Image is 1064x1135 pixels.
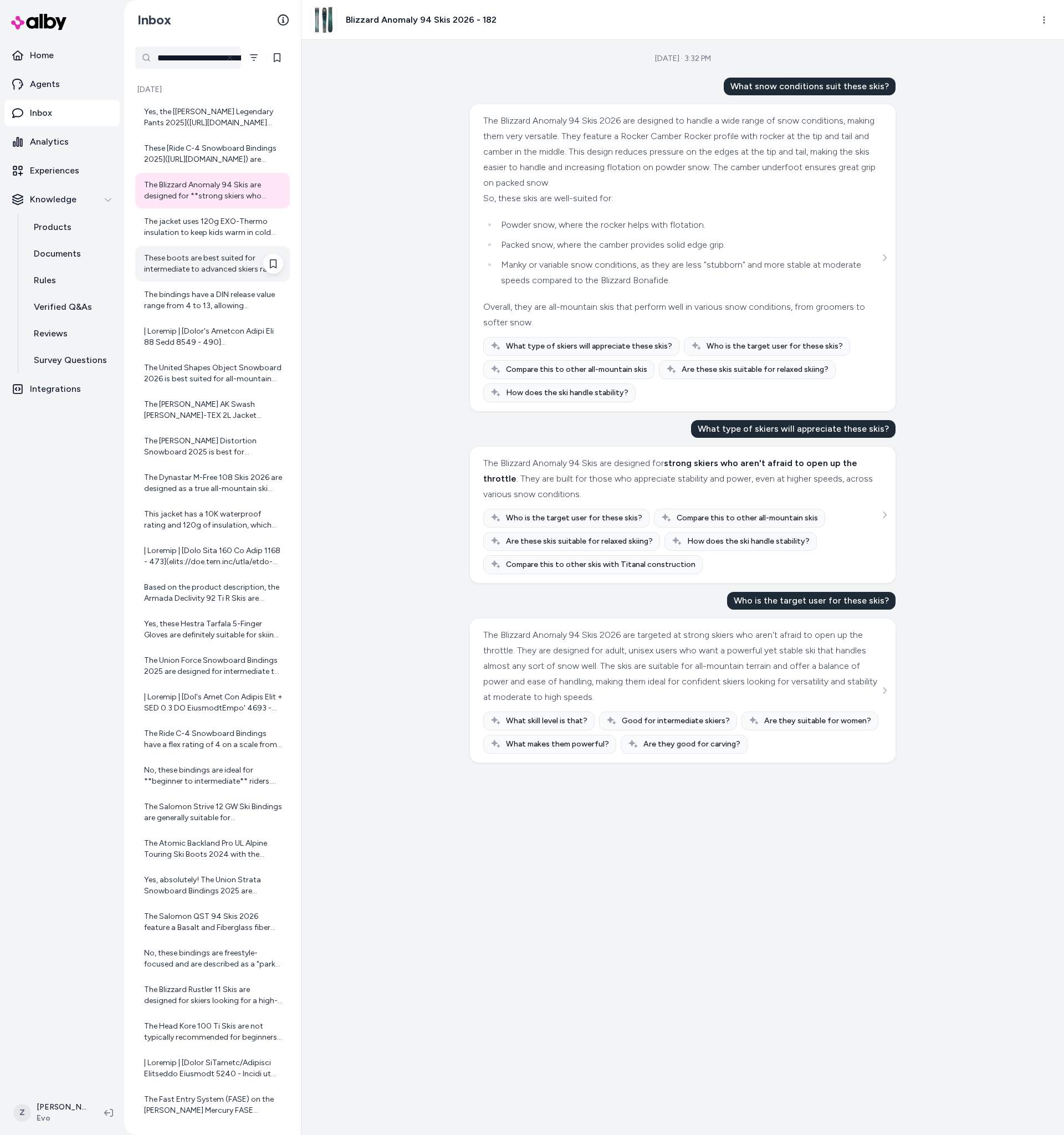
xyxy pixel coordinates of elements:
[144,106,283,129] div: Yes, the [[PERSON_NAME] Legendary Pants 2025]([URL][DOMAIN_NAME][PERSON_NAME][PERSON_NAME]) are i...
[144,618,283,641] div: Yes, these Hestra Tarfala 5-Finger Gloves are definitely suitable for skiing! The product descrip...
[135,685,290,720] a: | Loremip | [Dol's Amet Con Adipis Elit + SED 0.3 DO EiusmodtEmpo' 4693 - 46](incid://utl.etd.mag...
[135,612,290,647] a: Yes, these Hestra Tarfala 5-Finger Gloves are definitely suitable for skiing! The product descrip...
[135,831,290,867] a: The Atomic Backland Pro UL Alpine Touring Ski Boots 2024 with the rubber sole are designed with a...
[34,327,68,340] p: Reviews
[30,78,60,91] p: Agents
[135,539,290,574] a: | Loremip | [Dolo Sita 160 Co Adip 1168 - 473](elits://doe.tem.inc/utla/etdo-magn-984-al?enima=71...
[144,911,283,933] div: The Salomon QST 94 Skis 2026 feature a Basalt and Fiberglass fiber construction combined with a f...
[144,582,283,604] div: Based on the product description, the Armada Declivity 92 Ti R Skis are designed for skiers who w...
[135,173,290,208] a: The Blizzard Anomaly 94 Skis are designed for **strong skiers who aren't afraid to open up the th...
[30,193,76,206] p: Knowledge
[764,715,871,727] span: Are they suitable for women?
[707,341,843,352] span: Who is the target user for these skis?
[135,356,290,391] a: The United Shapes Object Snowboard 2026 is best suited for all-mountain riding. It is described a...
[135,941,290,976] a: No, these bindings are freestyle-focused and are described as a "park fave." They are not categor...
[144,545,283,567] div: | Loremip | [Dolo Sita 160 Co Adip 1168 - 473](elits://doe.tem.inc/utla/etdo-magn-984-al?enima=71...
[643,739,740,750] span: Are they good for carving?
[11,14,66,30] img: alby Logo
[135,1051,290,1086] a: | Loremip | [Dolor SiTametc/Adipisci Elitseddo Eiusmodt 5240 - Incidi ut Labor](etdol://mag.ali.e...
[34,221,71,234] p: Products
[727,592,896,610] div: Who is the target user for these skis?
[135,575,290,611] a: Based on the product description, the Armada Declivity 92 Ti R Skis are designed for skiers who w...
[4,71,120,98] a: Agents
[243,47,264,69] button: Filter
[34,354,107,367] p: Survey Questions
[498,257,879,288] li: Manky or variable snow conditions, as they are less "stubborn" and more stable at moderate speeds...
[135,429,290,464] a: The [PERSON_NAME] Distortion Snowboard 2025 is best for **Freestyle** and **All-Mountain** terrai...
[687,536,810,547] span: How does the ski handle stability?
[144,765,283,787] div: No, these bindings are ideal for **beginner to intermediate** riders. While they can help with pr...
[135,978,290,1013] a: The Blizzard Rustler 11 Skis are designed for skiers looking for a high-performance powder ski. T...
[483,113,879,191] div: The Blizzard Anomaly 94 Skis 2026 are designed to handle a wide range of snow conditions, making ...
[135,722,290,757] a: The Ride C-4 Snowboard Bindings have a flex rating of 4 on a scale from 1 (soft) to 10 (stiff). T...
[30,382,81,396] p: Integrations
[498,237,879,253] li: Packed snow, where the camber provides solid edge grip.
[878,508,891,522] button: See more
[144,948,283,970] div: No, these bindings are freestyle-focused and are described as a "park fave." They are not categor...
[483,191,879,206] div: So, these skis are well-suited for:
[135,758,290,794] a: No, these bindings are ideal for **beginner to intermediate** riders. While they can help with pr...
[724,78,896,95] div: What snow conditions suit these skis?
[506,559,695,570] span: Compare this to other skis with Titanal construction
[144,362,283,385] div: The United Shapes Object Snowboard 2026 is best suited for all-mountain riding. It is described a...
[506,341,672,352] span: What type of skiers will appreciate these skis?
[144,399,283,421] div: The [PERSON_NAME] AK Swash [PERSON_NAME]-TEX 2L Jacket features **PrimaLoft® Silver Insulation** ...
[135,1014,290,1050] a: The Head Kore 100 Ti Skis are not typically recommended for beginners. Their construction, which ...
[506,364,647,375] span: Compare this to other all-mountain skis
[655,53,711,64] div: [DATE] · 3:32 PM
[691,420,896,438] div: What type of skiers will appreciate these skis?
[144,1057,283,1080] div: | Loremip | [Dolor SiTametc/Adipisci Elitseddo Eiusmodt 5240 - Incidi ut Labor](etdol://mag.ali.e...
[144,984,283,1006] div: The Blizzard Rustler 11 Skis are designed for skiers looking for a high-performance powder ski. T...
[144,801,283,824] div: The Salomon Strive 12 GW Ski Bindings are generally suitable for **intermediate to expert adult s...
[137,12,171,28] h2: Inbox
[135,868,290,903] a: Yes, absolutely! The Union Strata Snowboard Bindings 2025 are specifically designed for park ridi...
[23,267,120,294] a: Rules
[30,164,79,177] p: Experiences
[135,319,290,355] a: | Loremip | [Dolor's Ametcon Adipi Eli 88 Sedd 8549 - 490](eiusm://tem.inc.utl/etdo/magnaal-enima...
[34,274,56,287] p: Rules
[135,392,290,428] a: The [PERSON_NAME] AK Swash [PERSON_NAME]-TEX 2L Jacket features **PrimaLoft® Silver Insulation** ...
[144,1094,283,1116] div: The Fast Entry System (FASE) on the [PERSON_NAME] Mercury FASE Snowboard Bindings is designed for...
[144,216,283,238] div: The jacket uses 120g EXO-Thermo insulation to keep kids warm in cold conditions.
[135,136,290,172] a: These [Ride C-4 Snowboard Bindings 2025]([URL][DOMAIN_NAME]) are suitable for riders of all abili...
[13,1104,31,1122] span: Z
[30,106,52,120] p: Inbox
[34,300,92,314] p: Verified Q&As
[4,376,120,402] a: Integrations
[135,84,290,95] p: [DATE]
[30,135,69,149] p: Analytics
[135,1087,290,1123] a: The Fast Entry System (FASE) on the [PERSON_NAME] Mercury FASE Snowboard Bindings is designed for...
[144,143,283,165] div: These [Ride C-4 Snowboard Bindings 2025]([URL][DOMAIN_NAME]) are suitable for riders of all abili...
[483,299,879,330] div: Overall, they are all-mountain skis that perform well in various snow conditions, from groomers t...
[135,466,290,501] a: The Dynastar M-Free 108 Skis 2026 are designed as a true all-mountain ski with enough surface are...
[878,251,891,264] button: See more
[144,875,283,897] div: Yes, absolutely! The Union Strata Snowboard Bindings 2025 are specifically designed for park ridi...
[144,692,283,714] div: | Loremip | [Dol's Amet Con Adipis Elit + SED 0.3 DO EiusmodtEmpo' 4693 - 46](incid://utl.etd.mag...
[135,209,290,245] a: The jacket uses 120g EXO-Thermo insulation to keep kids warm in cold conditions.
[144,180,283,202] div: The Blizzard Anomaly 94 Skis are designed for **strong skiers who aren't afraid to open up the th...
[144,472,283,494] div: The Dynastar M-Free 108 Skis 2026 are designed as a true all-mountain ski with enough surface are...
[144,326,283,348] div: | Loremip | [Dolor's Ametcon Adipi Eli 88 Sedd 8549 - 490](eiusm://tem.inc.utl/etdo/magnaal-enima...
[23,214,120,241] a: Products
[144,509,283,531] div: This jacket has a 10K waterproof rating and 120g of insulation, which makes it suitable for light...
[346,13,497,27] h3: Blizzard Anomaly 94 Skis 2026 - 182
[23,241,120,267] a: Documents
[135,246,290,282] a: These boots are best suited for intermediate to advanced skiers rather than beginners. The medium...
[878,684,891,697] button: See more
[682,364,828,375] span: Are these skis suitable for relaxed skiing?
[4,186,120,213] button: Knowledge
[23,294,120,320] a: Verified Q&As
[144,436,283,458] div: The [PERSON_NAME] Distortion Snowboard 2025 is best for **Freestyle** and **All-Mountain** terrai...
[144,289,283,311] div: The bindings have a DIN release value range from 4 to 13, allowing adjustment for various skier w...
[144,1021,283,1043] div: The Head Kore 100 Ti Skis are not typically recommended for beginners. Their construction, which ...
[483,627,879,705] div: The Blizzard Anomaly 94 Skis 2026 are targeted at strong skiers who aren't afraid to open up the ...
[483,456,879,502] div: The Blizzard Anomaly 94 Skis are designed for . They are built for those who appreciate stability...
[506,513,642,524] span: Who is the target user for these skis?
[4,129,120,155] a: Analytics
[506,387,628,398] span: How does the ski handle stability?
[30,49,54,62] p: Home
[34,247,81,260] p: Documents
[506,715,587,727] span: What skill level is that?
[37,1113,86,1124] span: Evo
[483,458,857,484] strong: strong skiers who aren't afraid to open up the throttle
